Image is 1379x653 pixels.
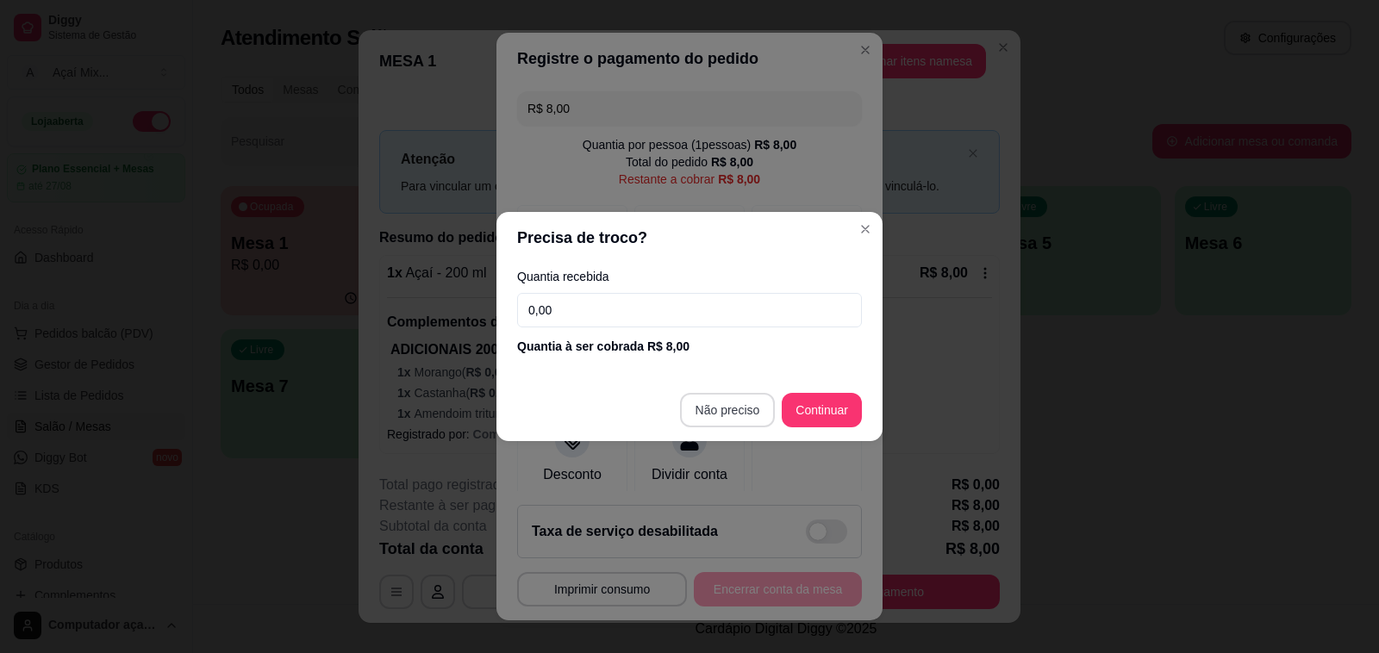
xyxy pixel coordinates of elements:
[782,393,862,427] button: Continuar
[680,393,776,427] button: Não preciso
[517,271,862,283] label: Quantia recebida
[496,212,883,264] header: Precisa de troco?
[517,338,862,355] div: Quantia à ser cobrada R$ 8,00
[852,215,879,243] button: Close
